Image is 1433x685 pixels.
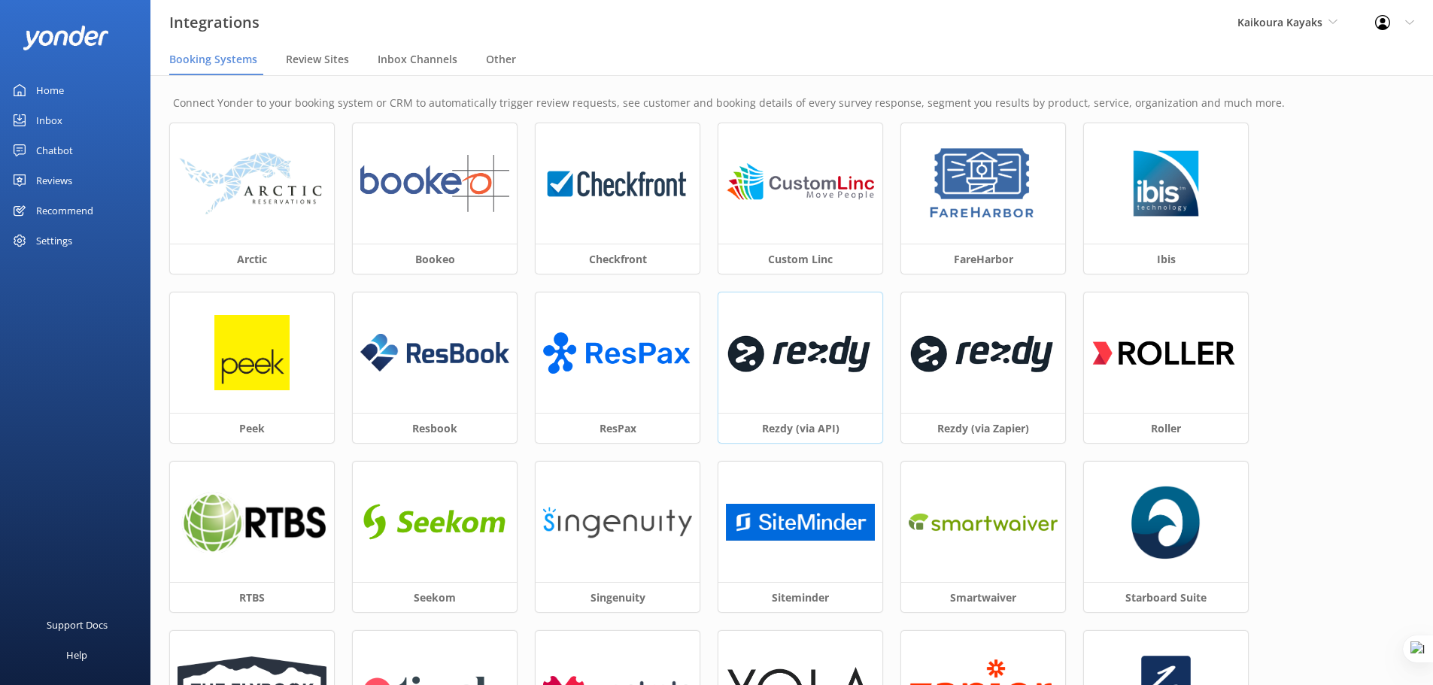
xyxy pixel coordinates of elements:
img: 1616638368..png [360,493,509,551]
img: peek_logo.png [214,315,290,390]
h3: ResPax [536,413,700,443]
div: Home [36,75,64,105]
div: Reviews [36,165,72,195]
img: 1629843345..png [926,146,1040,221]
span: Inbox Channels [378,52,457,67]
img: 1650579744..png [909,505,1058,539]
h3: Rezdy (via API) [718,413,882,443]
h3: Peek [170,413,334,443]
h3: Arctic [170,244,334,274]
div: Help [66,640,87,670]
h3: Rezdy (via Zapier) [901,413,1065,443]
div: Settings [36,226,72,256]
img: 1756262149..png [1131,484,1201,559]
img: yonder-white-logo.png [23,26,109,50]
h3: Integrations [169,11,260,35]
h3: FareHarbor [901,244,1065,274]
h3: Siteminder [718,582,882,612]
h3: Starboard Suite [1084,582,1248,612]
img: 1624324865..png [360,155,509,213]
span: Kaikoura Kayaks [1237,15,1322,29]
h3: Singenuity [536,582,700,612]
div: Support Docs [47,610,108,640]
img: resbook_logo.png [360,334,509,371]
img: 1624324537..png [178,490,326,553]
img: 1619647509..png [909,321,1058,385]
img: arctic_logo.png [178,151,326,216]
img: singenuity_logo.png [543,505,692,540]
img: 1616660206..png [1091,321,1240,385]
h3: Checkfront [536,244,700,274]
div: Recommend [36,195,93,226]
img: 1624324618..png [726,155,875,213]
img: ResPax [543,324,692,382]
p: Connect Yonder to your booking system or CRM to automatically trigger review requests, see custom... [173,95,1410,111]
span: Booking Systems [169,52,257,67]
div: Inbox [36,105,62,135]
h3: Custom Linc [718,244,882,274]
h3: Bookeo [353,244,517,274]
span: Review Sites [286,52,349,67]
h3: RTBS [170,582,334,612]
img: 1710292409..png [726,504,875,541]
h3: Seekom [353,582,517,612]
img: 1629776749..png [1128,146,1204,221]
h3: Roller [1084,413,1248,443]
div: Chatbot [36,135,73,165]
img: 1624323426..png [543,155,692,213]
h3: Resbook [353,413,517,443]
img: 1624324453..png [726,321,875,385]
h3: Smartwaiver [901,582,1065,612]
span: Other [486,52,516,67]
h3: Ibis [1084,244,1248,274]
